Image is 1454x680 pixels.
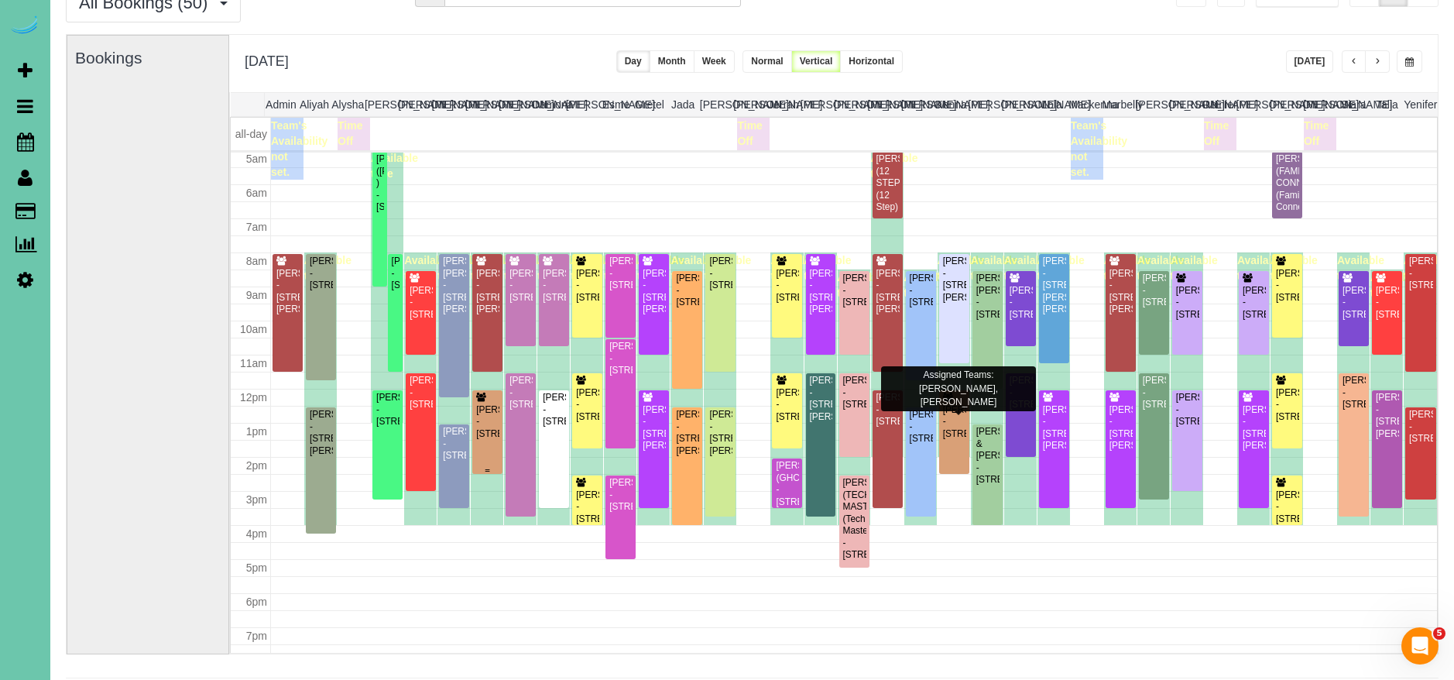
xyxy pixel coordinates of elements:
div: [PERSON_NAME] - [STREET_ADDRESS] [475,404,499,440]
span: 6am [246,187,267,199]
span: 10am [240,323,267,335]
th: [PERSON_NAME] [1002,93,1035,116]
div: [PERSON_NAME] - [STREET_ADDRESS] [509,268,533,304]
th: [PERSON_NAME] [834,93,867,116]
th: [PERSON_NAME] [700,93,733,116]
div: [PERSON_NAME] - [STREET_ADDRESS] [842,375,866,410]
span: Available time [1137,254,1185,282]
th: Alysha [331,93,365,116]
div: [PERSON_NAME] - [STREET_ADDRESS] [1175,285,1199,321]
div: [PERSON_NAME] - [STREET_ADDRESS] [409,375,433,410]
span: 3pm [246,493,267,506]
th: [PERSON_NAME] [1169,93,1202,116]
span: Time Off [1304,119,1329,147]
div: [PERSON_NAME] ([PERSON_NAME] ) - [STREET_ADDRESS] [376,153,384,213]
th: [PERSON_NAME] [867,93,900,116]
span: Available time [838,271,885,299]
div: [PERSON_NAME] - [STREET_ADDRESS] [391,256,400,291]
span: Available time [1237,254,1284,282]
span: Available time [1104,254,1151,282]
span: Available time [437,254,485,282]
div: [PERSON_NAME] - [STREET_ADDRESS] [1175,392,1199,428]
th: Admin [264,93,297,116]
div: [PERSON_NAME] - [STREET_ADDRESS] [1408,409,1433,445]
th: [PERSON_NAME] [1303,93,1336,116]
div: [PERSON_NAME] - [STREET_ADDRESS] [609,256,633,291]
span: Available time [1404,254,1451,282]
th: Jada [667,93,700,116]
th: Mackenna [1068,93,1102,116]
th: Yenifer [1404,93,1437,116]
div: [PERSON_NAME] - [STREET_ADDRESS][PERSON_NAME] [309,409,333,457]
th: [PERSON_NAME] [1270,93,1303,116]
div: [PERSON_NAME] - [STREET_ADDRESS][PERSON_NAME] [642,404,666,452]
th: [PERSON_NAME] [1136,93,1169,116]
div: [PERSON_NAME] - [STREET_ADDRESS][PERSON_NAME] [1109,268,1133,316]
th: Gretel [633,93,666,116]
span: 7am [246,221,267,233]
h3: Bookings [75,49,221,67]
div: [PERSON_NAME] - [STREET_ADDRESS] [708,256,732,291]
div: [PERSON_NAME] (GHC) - [STREET_ADDRESS] [775,460,799,508]
th: Marbelly [1102,93,1135,116]
div: [PERSON_NAME] - [STREET_ADDRESS][PERSON_NAME] [642,268,666,316]
span: Available time [1004,254,1051,282]
div: [PERSON_NAME] - [STREET_ADDRESS][PERSON_NAME] [1375,392,1399,440]
th: Aliyah [297,93,331,116]
button: Month [650,50,694,73]
span: Available time [1370,271,1418,299]
div: [PERSON_NAME] - [STREET_ADDRESS] [1342,375,1366,410]
div: [PERSON_NAME] - [STREET_ADDRESS] [376,392,400,428]
span: Available time [571,254,618,282]
div: [PERSON_NAME] [PERSON_NAME] - [STREET_ADDRESS] [976,273,1000,321]
th: Reinier [1202,93,1236,116]
div: [PERSON_NAME] - [STREET_ADDRESS] [1408,256,1433,291]
div: [PERSON_NAME] - [STREET_ADDRESS] [876,392,900,428]
div: [PERSON_NAME] - [STREET_ADDRESS] [542,392,566,428]
div: [PERSON_NAME] - [STREET_ADDRESS] [542,268,566,304]
div: [PERSON_NAME] - [STREET_ADDRESS][PERSON_NAME][PERSON_NAME] [1042,256,1066,315]
span: 4pm [246,527,267,540]
th: [PERSON_NAME] [733,93,766,116]
div: [PERSON_NAME] - [STREET_ADDRESS] [409,285,433,321]
button: Normal [742,50,791,73]
th: Siara [1337,93,1370,116]
div: [PERSON_NAME] - [STREET_ADDRESS] [575,268,599,304]
th: [PERSON_NAME] [431,93,465,116]
div: [PERSON_NAME] [PERSON_NAME] - [STREET_ADDRESS][PERSON_NAME] [442,256,466,315]
th: [PERSON_NAME] [365,93,398,116]
div: [PERSON_NAME] - [STREET_ADDRESS] [675,273,699,308]
div: [PERSON_NAME] - [STREET_ADDRESS] [575,387,599,423]
span: 5 [1433,627,1445,640]
span: 2pm [246,459,267,472]
span: Available time [404,254,451,282]
div: [PERSON_NAME] - [STREET_ADDRESS] [575,489,599,525]
button: Week [694,50,735,73]
div: [PERSON_NAME] - [STREET_ADDRESS][PERSON_NAME] [276,268,300,316]
span: Available time [904,271,952,299]
span: 1pm [246,425,267,438]
div: [PERSON_NAME] - [STREET_ADDRESS][PERSON_NAME] [675,409,699,457]
div: [PERSON_NAME] - [STREET_ADDRESS][PERSON_NAME] [1109,404,1133,452]
div: [PERSON_NAME] - [STREET_ADDRESS] [1242,285,1266,321]
button: Day [616,50,650,73]
span: 8am [246,255,267,267]
th: Esme [599,93,633,116]
div: [PERSON_NAME] - [STREET_ADDRESS] [1009,285,1033,321]
div: [PERSON_NAME] - [STREET_ADDRESS] [509,375,533,410]
div: [PERSON_NAME] - [STREET_ADDRESS] [909,409,933,445]
div: [PERSON_NAME] - [STREET_ADDRESS] [1375,285,1399,321]
button: Horizontal [840,50,903,73]
th: Kenna [934,93,968,116]
th: [PERSON_NAME] [968,93,1001,116]
img: Automaid Logo [9,15,40,37]
th: [PERSON_NAME] [398,93,431,116]
th: [PERSON_NAME] [801,93,834,116]
button: [DATE] [1286,50,1334,73]
span: Available time [938,254,985,282]
div: [PERSON_NAME] - [STREET_ADDRESS] [1275,489,1299,525]
th: [PERSON_NAME] [901,93,934,116]
span: 6pm [246,596,267,608]
span: Available time [1037,254,1085,282]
